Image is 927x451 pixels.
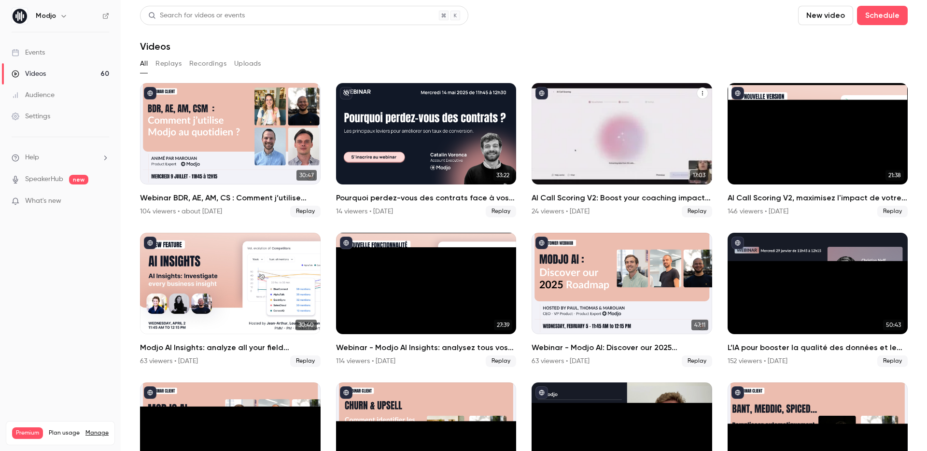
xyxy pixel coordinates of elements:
button: published [731,386,744,399]
div: 104 viewers • about [DATE] [140,207,222,216]
div: 152 viewers • [DATE] [728,356,787,366]
span: 17:03 [690,170,708,181]
button: Uploads [234,56,261,71]
li: AI Call Scoring V2, maximisez l'impact de votre coaching en un éclair [728,83,908,217]
h2: AI Call Scoring V2: Boost your coaching impact in no time [532,192,712,204]
a: 27:39Webinar - Modjo AI Insights: analysez tous vos retours terrain114 viewers • [DATE]Replay [336,233,517,367]
div: 114 viewers • [DATE] [336,356,395,366]
span: Replay [486,206,516,217]
a: Manage [85,429,109,437]
div: 63 viewers • [DATE] [532,356,590,366]
li: help-dropdown-opener [12,153,109,163]
a: 33:22Pourquoi perdez-vous des contrats face à vos concurrents ?14 viewers • [DATE]Replay [336,83,517,217]
button: Schedule [857,6,908,25]
button: published [144,386,156,399]
div: Videos [12,69,46,79]
span: 27:39 [494,320,512,330]
h2: Webinar - Modjo AI Insights: analysez tous vos retours terrain [336,342,517,353]
div: Audience [12,90,55,100]
span: new [69,175,88,184]
button: All [140,56,148,71]
button: published [535,237,548,249]
a: 21:38AI Call Scoring V2, maximisez l'impact de votre coaching en un éclair146 viewers • [DATE]Replay [728,83,908,217]
div: 63 viewers • [DATE] [140,356,198,366]
span: What's new [25,196,61,206]
h2: Modjo AI Insights: analyze all your field feedback [140,342,321,353]
div: Settings [12,112,50,121]
span: 21:38 [885,170,904,181]
span: 50:43 [883,320,904,330]
a: 47:11Webinar - Modjo AI: Discover our 2025 Roadmap!63 viewers • [DATE]Replay [532,233,712,367]
span: Premium [12,427,43,439]
h2: L’IA pour booster la qualité des données et le remplissage du CRM HubSpot. [728,342,908,353]
a: SpeakerHub [25,174,63,184]
div: Events [12,48,45,57]
button: published [144,87,156,99]
iframe: Noticeable Trigger [98,197,109,206]
span: Replay [682,355,712,367]
button: unpublished [340,87,352,99]
a: 17:03AI Call Scoring V2: Boost your coaching impact in no time24 viewers • [DATE]Replay [532,83,712,217]
li: Webinar - Modjo AI: Discover our 2025 Roadmap! [532,233,712,367]
button: Replays [155,56,182,71]
span: 47:11 [691,320,708,330]
a: 30:47Webinar BDR, AE, AM, CS : Comment j’utilise Modjo au quotidien ?104 viewers • about [DATE]Re... [140,83,321,217]
li: Webinar - Modjo AI Insights: analysez tous vos retours terrain [336,233,517,367]
img: Modjo [12,8,28,24]
div: 14 viewers • [DATE] [336,207,393,216]
button: published [144,237,156,249]
span: Replay [290,206,321,217]
button: New video [798,6,853,25]
a: 50:43L’IA pour booster la qualité des données et le remplissage du CRM HubSpot.152 viewers • [DAT... [728,233,908,367]
li: Pourquoi perdez-vous des contrats face à vos concurrents ? [336,83,517,217]
li: L’IA pour booster la qualité des données et le remplissage du CRM HubSpot. [728,233,908,367]
span: Replay [877,206,908,217]
span: Plan usage [49,429,80,437]
span: 30:40 [295,320,317,330]
li: Modjo AI Insights: analyze all your field feedback [140,233,321,367]
button: published [340,237,352,249]
span: Replay [877,355,908,367]
section: Videos [140,6,908,445]
div: Search for videos or events [148,11,245,21]
h2: AI Call Scoring V2, maximisez l'impact de votre coaching en un éclair [728,192,908,204]
span: Help [25,153,39,163]
div: 24 viewers • [DATE] [532,207,590,216]
h6: Modjo [36,11,56,21]
button: published [535,87,548,99]
button: Recordings [189,56,226,71]
button: published [535,386,548,399]
button: published [731,237,744,249]
span: Replay [486,355,516,367]
span: 30:47 [296,170,317,181]
h2: Webinar - Modjo AI: Discover our 2025 Roadmap! [532,342,712,353]
h2: Pourquoi perdez-vous des contrats face à vos concurrents ? [336,192,517,204]
h1: Videos [140,41,170,52]
li: AI Call Scoring V2: Boost your coaching impact in no time [532,83,712,217]
span: 33:22 [493,170,512,181]
span: Replay [682,206,712,217]
button: published [340,386,352,399]
a: 30:40Modjo AI Insights: analyze all your field feedback63 viewers • [DATE]Replay [140,233,321,367]
h2: Webinar BDR, AE, AM, CS : Comment j’utilise Modjo au quotidien ? [140,192,321,204]
div: 146 viewers • [DATE] [728,207,788,216]
span: Replay [290,355,321,367]
button: published [731,87,744,99]
li: Webinar BDR, AE, AM, CS : Comment j’utilise Modjo au quotidien ? [140,83,321,217]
